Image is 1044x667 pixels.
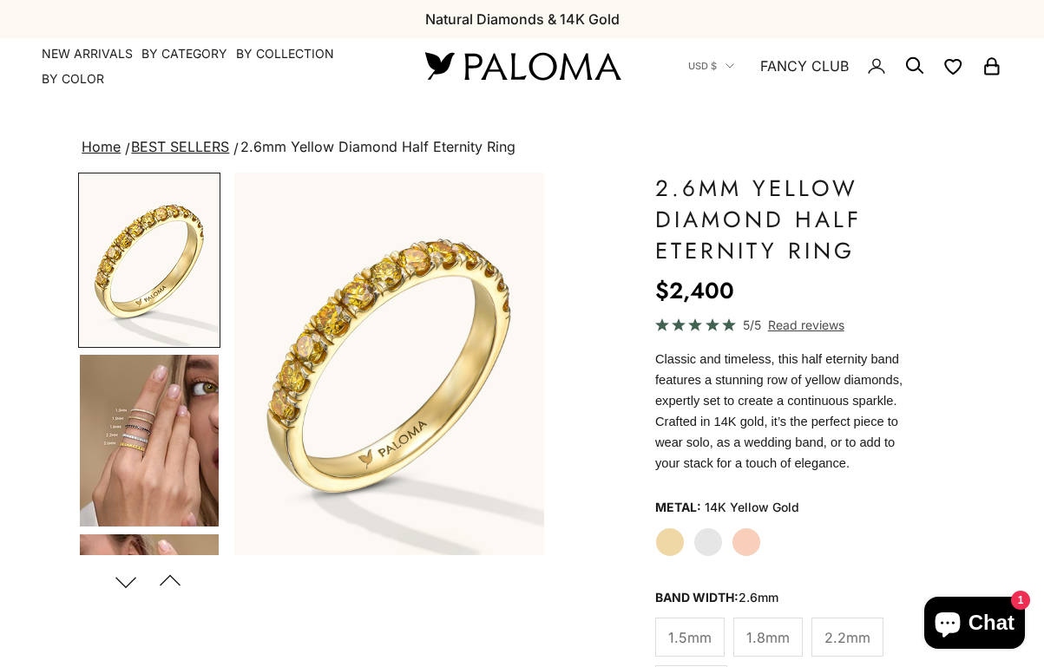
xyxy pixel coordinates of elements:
[768,315,844,335] span: Read reviews
[919,597,1030,653] inbox-online-store-chat: Shopify online store chat
[80,355,219,526] img: #YellowGold #WhiteGold #RoseGold
[425,8,620,30] p: Natural Diamonds & 14K Gold
[80,174,219,346] img: #YellowGold
[705,494,799,520] variant-option-value: 14K Yellow Gold
[141,45,227,62] summary: By Category
[655,585,778,611] legend: Band Width:
[688,58,717,74] span: USD $
[78,353,220,528] button: Go to item 4
[655,173,923,266] h1: 2.6mm Yellow Diamond Half Eternity Ring
[240,138,515,155] span: 2.6mm Yellow Diamond Half Eternity Ring
[82,138,121,155] a: Home
[131,138,229,155] a: BEST SELLERS
[234,173,544,555] img: #YellowGold
[655,494,701,520] legend: Metal:
[655,273,734,308] sale-price: $2,400
[746,626,790,649] span: 1.8mm
[42,45,384,88] nav: Primary navigation
[78,135,966,160] nav: breadcrumbs
[824,626,870,649] span: 2.2mm
[739,590,778,605] variant-option-value: 2.6mm
[234,173,544,555] div: Item 1 of 22
[655,352,903,470] span: Classic and timeless, this half eternity band features a stunning row of yellow diamonds, expertl...
[668,626,712,649] span: 1.5mm
[42,70,104,88] summary: By Color
[236,45,334,62] summary: By Collection
[78,173,220,348] button: Go to item 1
[743,315,761,335] span: 5/5
[42,45,133,62] a: NEW ARRIVALS
[688,58,734,74] button: USD $
[760,55,849,77] a: FANCY CLUB
[655,315,923,335] a: 5/5 Read reviews
[688,38,1002,94] nav: Secondary navigation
